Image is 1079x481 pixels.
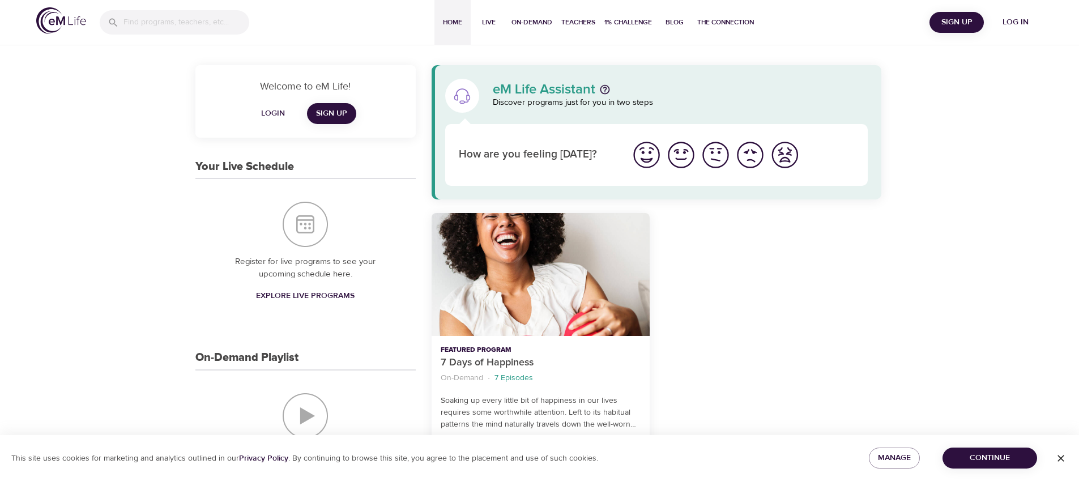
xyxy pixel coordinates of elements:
[604,16,652,28] span: 1% Challenge
[441,395,641,431] p: Soaking up every little bit of happiness in our lives requires some worthwhile attention. Left to...
[934,15,979,29] span: Sign Up
[218,256,393,281] p: Register for live programs to see your upcoming schedule here.
[251,286,359,307] a: Explore Live Programs
[664,138,698,172] button: I'm feeling good
[733,138,767,172] button: I'm feeling bad
[511,16,552,28] span: On-Demand
[441,345,641,355] p: Featured Program
[561,16,595,28] span: Teachers
[993,15,1038,29] span: Log in
[700,139,731,171] img: ok
[195,351,298,364] h3: On-Demand Playlist
[259,107,287,121] span: Login
[432,213,650,336] button: 7 Days of Happiness
[767,138,802,172] button: I'm feeling worst
[316,107,347,121] span: Sign Up
[453,87,471,105] img: eM Life Assistant
[239,453,288,463] a: Privacy Policy
[459,147,616,163] p: How are you feeling [DATE]?
[929,12,984,33] button: Sign Up
[255,103,291,124] button: Login
[209,79,402,94] p: Welcome to eM Life!
[488,371,490,386] li: ·
[123,10,249,35] input: Find programs, teachers, etc...
[629,138,664,172] button: I'm feeling great
[493,83,595,96] p: eM Life Assistant
[878,451,911,465] span: Manage
[952,451,1028,465] span: Continue
[735,139,766,171] img: bad
[439,16,466,28] span: Home
[441,355,641,371] p: 7 Days of Happiness
[283,393,328,439] img: On-Demand Playlist
[36,7,86,34] img: logo
[195,160,294,173] h3: Your Live Schedule
[475,16,502,28] span: Live
[494,372,533,384] p: 7 Episodes
[441,371,641,386] nav: breadcrumb
[307,103,356,124] a: Sign Up
[697,16,754,28] span: The Connection
[493,96,868,109] p: Discover programs just for you in two steps
[283,202,328,247] img: Your Live Schedule
[698,138,733,172] button: I'm feeling ok
[988,12,1043,33] button: Log in
[661,16,688,28] span: Blog
[942,448,1037,469] button: Continue
[869,448,920,469] button: Manage
[256,289,355,303] span: Explore Live Programs
[631,139,662,171] img: great
[769,139,800,171] img: worst
[441,372,483,384] p: On-Demand
[666,139,697,171] img: good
